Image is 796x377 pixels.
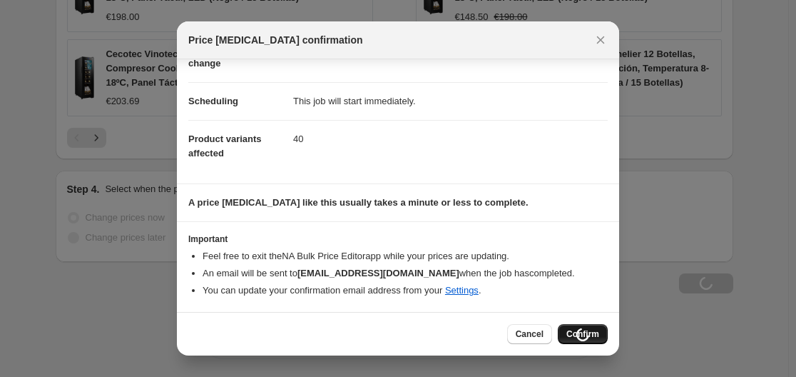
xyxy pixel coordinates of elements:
dd: This job will start immediately. [293,82,608,120]
h3: Important [188,233,608,245]
a: Settings [445,285,479,296]
b: A price [MEDICAL_DATA] like this usually takes a minute or less to complete. [188,197,529,208]
span: Scheduling [188,96,238,106]
b: [EMAIL_ADDRESS][DOMAIN_NAME] [297,268,459,278]
button: Close [591,30,611,50]
span: Price [MEDICAL_DATA] confirmation [188,33,363,47]
li: Feel free to exit the NA Bulk Price Editor app while your prices are updating. [203,249,608,263]
span: Cancel [516,328,544,340]
li: You can update your confirmation email address from your . [203,283,608,298]
dd: 40 [293,120,608,158]
span: Product variants affected [188,134,262,159]
button: Cancel [507,324,552,344]
li: An email will be sent to when the job has completed . [203,266,608,281]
